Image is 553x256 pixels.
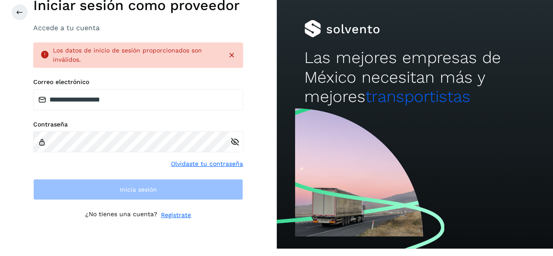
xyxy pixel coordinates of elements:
a: Regístrate [161,210,191,220]
div: Los datos de inicio de sesión proporcionados son inválidos. [53,46,220,64]
p: ¿No tienes una cuenta? [85,210,157,220]
label: Correo electrónico [33,78,243,86]
button: Inicia sesión [33,179,243,200]
h3: Accede a tu cuenta [33,24,243,32]
span: transportistas [365,87,470,106]
a: Olvidaste tu contraseña [171,159,243,168]
h2: Las mejores empresas de México necesitan más y mejores [304,48,525,106]
span: Inicia sesión [120,186,157,193]
label: Contraseña [33,121,243,128]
